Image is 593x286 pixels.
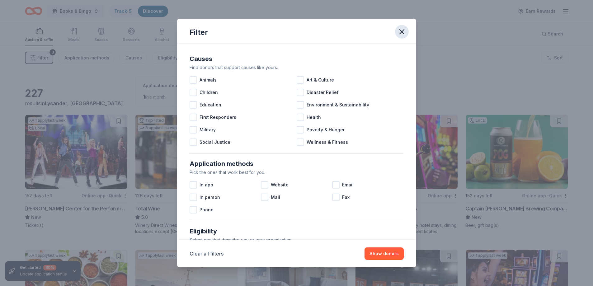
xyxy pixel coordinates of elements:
span: Health [307,114,321,121]
span: In person [200,194,220,201]
span: Education [200,101,221,109]
span: Website [271,181,289,189]
span: Children [200,89,218,96]
span: Disaster Relief [307,89,339,96]
span: Phone [200,206,214,213]
span: Animals [200,76,217,84]
div: Select any that describe you or your organization. [190,236,404,244]
button: Show donors [365,247,404,260]
div: Pick the ones that work best for you. [190,169,404,176]
span: Social Justice [200,138,230,146]
div: Find donors that support causes like yours. [190,64,404,71]
div: Application methods [190,159,404,169]
span: Fax [342,194,350,201]
span: Art & Culture [307,76,334,84]
button: Clear all filters [190,250,224,257]
span: First Responders [200,114,236,121]
div: Causes [190,54,404,64]
div: Eligibility [190,226,404,236]
span: Email [342,181,354,189]
span: Poverty & Hunger [307,126,345,134]
span: In app [200,181,213,189]
span: Wellness & Fitness [307,138,348,146]
div: Filter [190,27,208,37]
span: Mail [271,194,280,201]
span: Military [200,126,216,134]
span: Environment & Sustainability [307,101,369,109]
